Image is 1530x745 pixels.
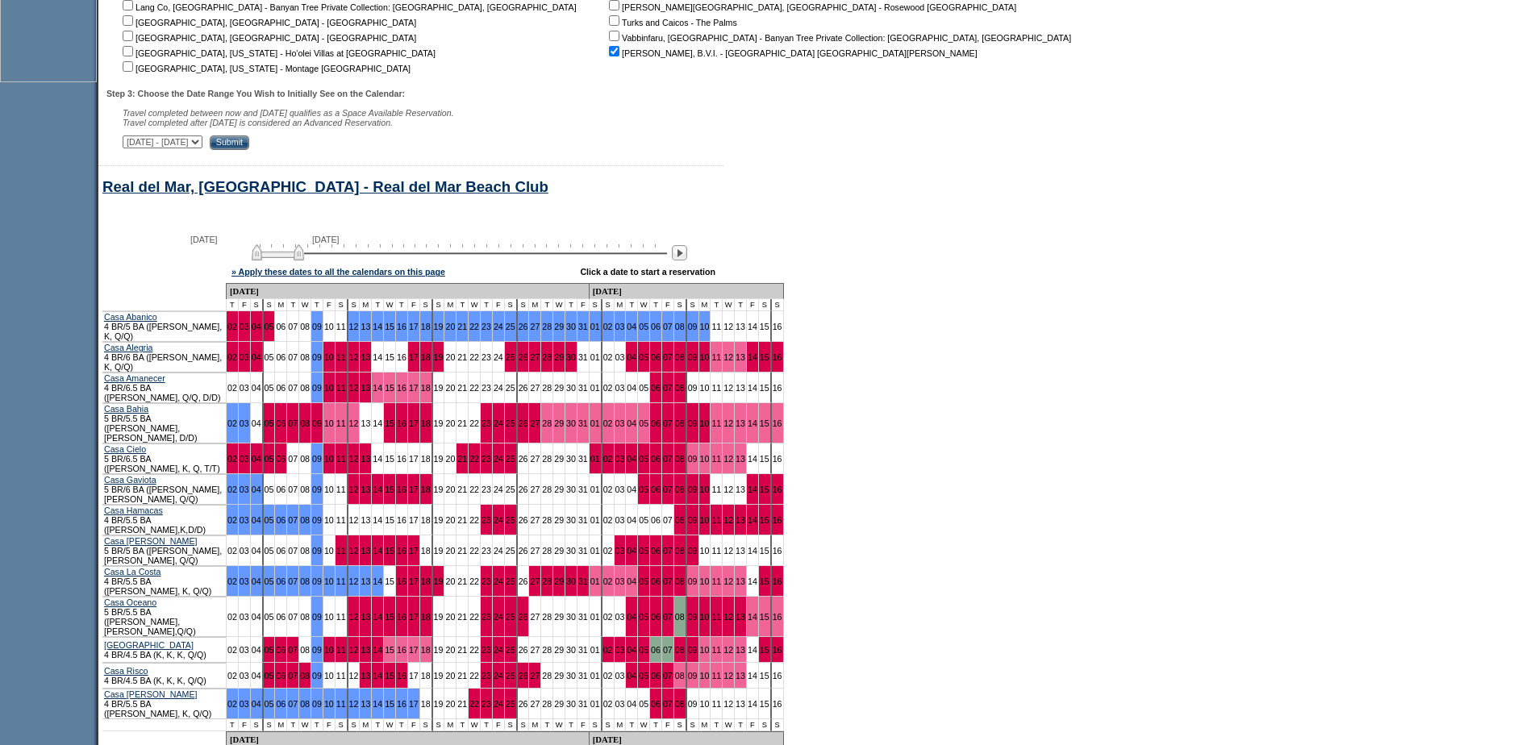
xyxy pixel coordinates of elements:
[482,418,491,428] a: 23
[421,418,431,428] a: 18
[361,322,370,331] a: 13
[276,454,286,464] a: 06
[675,418,685,428] a: 08
[336,515,346,525] a: 11
[773,454,782,464] a: 16
[252,485,261,494] a: 04
[700,454,710,464] a: 10
[324,418,334,428] a: 10
[494,418,503,428] a: 24
[688,352,698,362] a: 09
[566,352,576,362] a: 30
[760,418,769,428] a: 15
[760,383,769,393] a: 15
[300,352,310,362] a: 08
[542,352,552,362] a: 28
[457,485,467,494] a: 21
[457,352,467,362] a: 21
[615,352,625,362] a: 03
[397,383,406,393] a: 16
[373,515,382,525] a: 14
[603,418,613,428] a: 02
[711,352,721,362] a: 11
[578,454,588,464] a: 31
[736,454,745,464] a: 13
[361,418,370,428] a: 13
[252,515,261,525] a: 04
[590,454,600,464] a: 01
[566,485,576,494] a: 30
[530,418,540,428] a: 27
[288,485,298,494] a: 07
[639,352,648,362] a: 05
[373,352,382,362] a: 14
[506,352,515,362] a: 25
[312,418,322,428] a: 09
[590,352,600,362] a: 01
[373,322,382,331] a: 14
[651,485,661,494] a: 06
[445,322,455,331] a: 20
[397,352,406,362] a: 16
[349,485,359,494] a: 12
[542,322,552,331] a: 28
[663,454,673,464] a: 07
[276,383,286,393] a: 06
[227,515,237,525] a: 02
[519,418,528,428] a: 26
[288,322,298,331] a: 07
[373,485,382,494] a: 14
[494,485,503,494] a: 24
[361,515,370,525] a: 13
[312,383,322,393] a: 09
[482,485,491,494] a: 23
[723,485,733,494] a: 12
[361,454,370,464] a: 13
[336,485,346,494] a: 11
[723,322,733,331] a: 12
[688,418,698,428] a: 09
[324,515,334,525] a: 10
[469,485,479,494] a: 22
[542,454,552,464] a: 28
[530,485,540,494] a: 27
[578,352,588,362] a: 31
[566,418,576,428] a: 30
[603,383,613,393] a: 02
[421,485,431,494] a: 18
[104,444,146,454] a: Casa Cielo
[409,485,419,494] a: 17
[651,322,661,331] a: 06
[672,245,687,260] img: Next
[554,383,564,393] a: 29
[276,515,286,525] a: 06
[265,515,274,525] a: 05
[385,383,394,393] a: 15
[324,383,334,393] a: 10
[554,454,564,464] a: 29
[240,383,249,393] a: 03
[663,352,673,362] a: 07
[663,322,673,331] a: 07
[288,383,298,393] a: 07
[252,454,261,464] a: 04
[336,454,346,464] a: 11
[265,383,274,393] a: 05
[627,454,636,464] a: 04
[519,383,528,393] a: 26
[227,352,237,362] a: 02
[700,485,710,494] a: 10
[469,454,479,464] a: 22
[651,383,661,393] a: 06
[397,418,406,428] a: 16
[651,454,661,464] a: 06
[469,322,479,331] a: 22
[240,454,249,464] a: 03
[748,418,757,428] a: 14
[312,454,322,464] a: 09
[349,515,359,525] a: 12
[590,322,600,331] a: 01
[603,485,613,494] a: 02
[324,352,334,362] a: 10
[615,383,625,393] a: 03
